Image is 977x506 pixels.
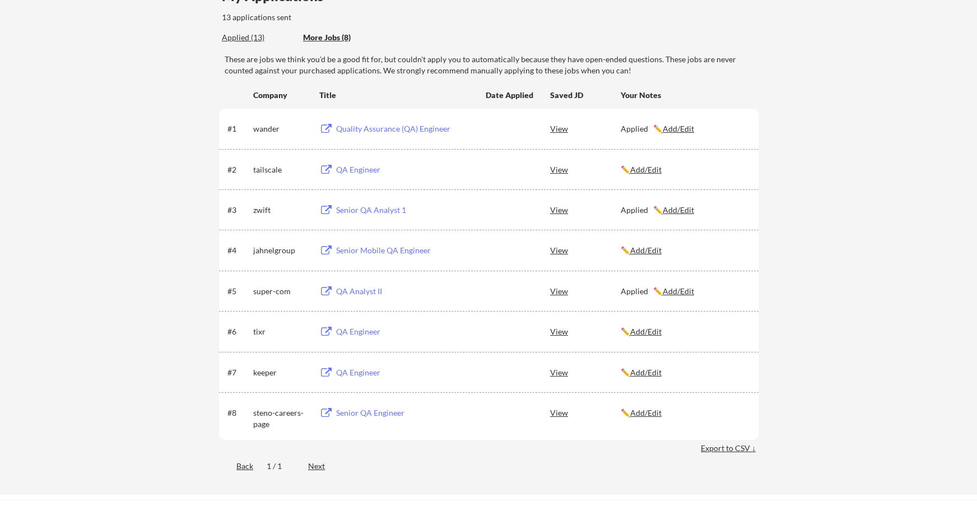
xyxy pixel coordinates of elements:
div: Applied ✏️ [621,123,748,134]
u: Add/Edit [630,165,662,174]
div: Company [253,90,309,101]
div: QA Engineer [336,367,475,378]
u: Add/Edit [663,124,694,133]
div: 1 / 1 [267,461,295,472]
div: View [550,362,621,382]
div: #6 [227,326,249,337]
u: Add/Edit [630,327,662,336]
div: View [550,118,621,138]
div: Saved JD [550,85,621,105]
div: ✏️ [621,245,748,256]
div: ✏️ [621,164,748,175]
div: View [550,159,621,179]
div: Back [219,461,253,472]
div: These are job applications we think you'd be a good fit for, but couldn't apply you to automatica... [303,32,385,44]
div: View [550,199,621,220]
div: #3 [227,205,249,216]
div: Title [319,90,475,101]
div: QA Engineer [336,326,475,337]
div: Next [308,461,338,472]
div: Senior QA Analyst 1 [336,205,475,216]
div: steno-careers-page [253,407,309,429]
div: zwift [253,205,309,216]
u: Add/Edit [630,408,662,417]
div: jahnelgroup [253,245,309,256]
div: #2 [227,164,249,175]
div: #1 [227,123,249,134]
div: 13 applications sent [222,12,439,23]
div: tailscale [253,164,309,175]
div: #4 [227,245,249,256]
div: Senior Mobile QA Engineer [336,245,475,256]
div: Applied ✏️ [621,286,748,297]
u: Add/Edit [630,368,662,377]
div: View [550,281,621,301]
div: #5 [227,286,249,297]
div: #8 [227,407,249,419]
div: View [550,240,621,260]
div: View [550,321,621,341]
div: Quality Assurance (QA) Engineer [336,123,475,134]
u: Add/Edit [630,245,662,255]
u: Add/Edit [663,205,694,215]
div: View [550,402,621,423]
div: These are all the jobs you've been applied to so far. [222,32,295,44]
div: QA Engineer [336,164,475,175]
div: ✏️ [621,326,748,337]
div: keeper [253,367,309,378]
div: Senior QA Engineer [336,407,475,419]
div: More Jobs (8) [303,32,385,43]
div: tixr [253,326,309,337]
u: Add/Edit [663,286,694,296]
div: Date Applied [486,90,535,101]
div: #7 [227,367,249,378]
div: super-com [253,286,309,297]
div: ✏️ [621,407,748,419]
div: QA Analyst II [336,286,475,297]
div: Your Notes [621,90,748,101]
div: Export to CSV ↓ [701,443,759,454]
div: Applied ✏️ [621,205,748,216]
div: These are jobs we think you'd be a good fit for, but couldn't apply you to automatically because ... [225,54,759,76]
div: Applied (13) [222,32,295,43]
div: wander [253,123,309,134]
div: ✏️ [621,367,748,378]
